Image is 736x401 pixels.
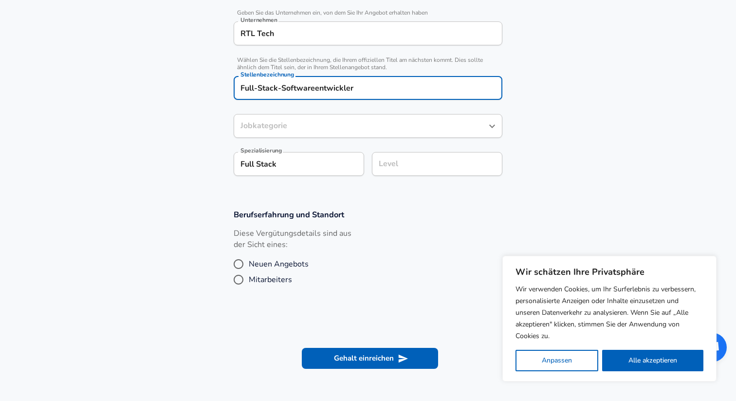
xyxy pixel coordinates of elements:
[502,256,717,382] div: Wir schätzen Ihre Privatsphäre
[515,266,703,278] p: Wir schätzen Ihre Privatsphäre
[238,118,483,134] input: Software-Ingenieur
[240,17,277,23] label: Unternehmen
[515,284,703,342] p: Wir verwenden Cookies, um Ihr Surferlebnis zu verbessern, personalisierte Anzeigen oder Inhalte e...
[602,350,703,371] button: Alle akzeptieren
[234,209,502,220] h3: Berufserfahrung und Standort
[234,152,364,176] input: Spezialisierung
[249,274,292,286] span: Mitarbeiters
[234,57,502,71] span: Wählen Sie die Stellenbezeichnung, die Ihrem offiziellen Titel am nächsten kommt. Dies sollte ähn...
[302,348,438,368] button: Gehalt einreichen
[234,228,364,250] label: Diese Vergütungsdetails sind aus der Sicht eines:
[240,148,282,153] label: Spezialisierung
[249,258,309,270] span: Neuen Angebots
[238,80,498,95] input: Software-Ingenieur
[238,26,498,41] input: Google
[234,9,502,17] span: Geben Sie das Unternehmen ein, von dem Sie Ihr Angebot erhalten haben
[485,119,499,133] button: Open
[376,156,498,172] input: L3
[240,72,294,77] label: Stellenbezeichnung
[515,350,598,371] button: Anpassen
